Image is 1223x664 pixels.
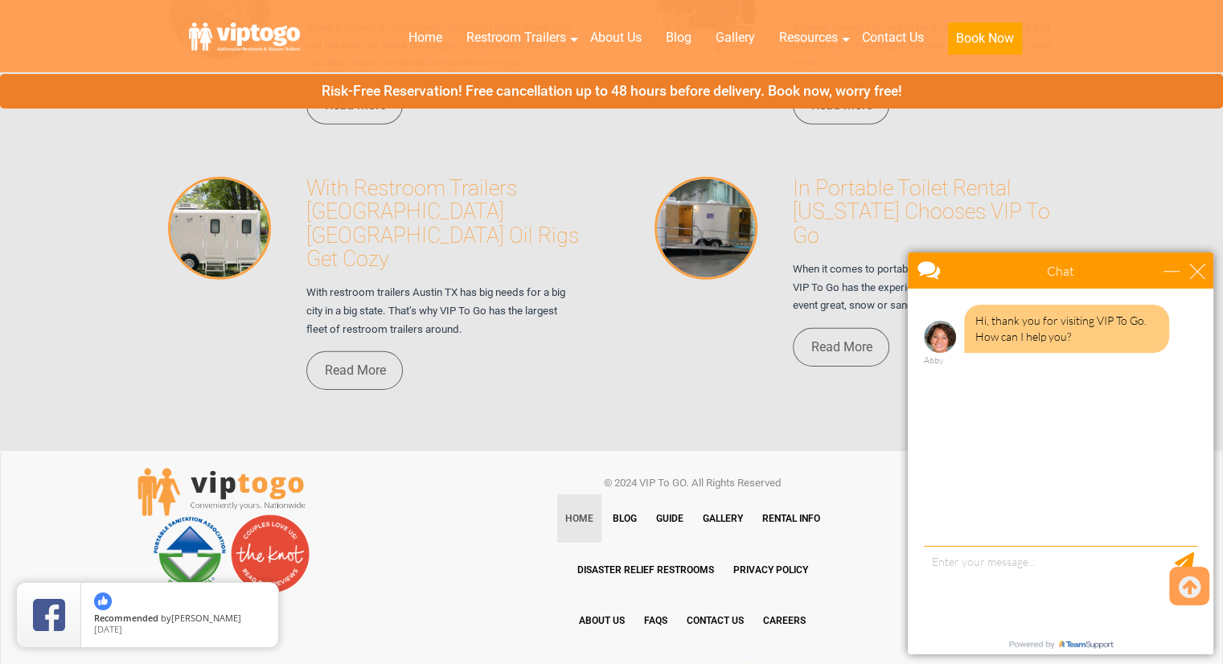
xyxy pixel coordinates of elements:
[94,613,265,625] span: by
[171,612,241,624] span: [PERSON_NAME]
[230,514,310,594] img: Couples love us! See our reviews on The Knot.
[137,468,306,516] img: viptogo LogoVIPTOGO
[850,20,936,55] a: Contact Us
[793,260,1066,315] p: When it comes to portable toilet rental [US_STATE] knows VIP To Go has the experience, supply & s...
[936,20,1034,64] a: Book Now
[754,494,828,543] a: Rental Info
[306,351,403,390] a: Read More
[793,328,889,367] a: Read More
[648,494,692,543] a: Guide
[679,596,752,645] a: Contact Us
[654,20,704,55] a: Blog
[306,284,580,338] p: With restroom trailers Austin TX has big needs for a big city in a big state. That’s why VIP To G...
[94,623,122,635] span: [DATE]
[306,177,580,271] h3: With Restroom Trailers [GEOGRAPHIC_DATA] [GEOGRAPHIC_DATA] Oil Rigs Get Cozy
[655,177,757,280] img: In Portable Toilet Rental Maine Chooses VIP To Go
[695,494,751,543] a: Gallery
[755,596,814,645] a: Careers
[605,494,645,543] a: Blog
[557,494,601,543] a: Home
[449,473,936,494] p: © 2024 VIP To GO. All Rights Reserved
[150,514,230,599] img: PSAI Member Logo
[94,612,158,624] span: Recommended
[571,596,633,645] a: About Us
[793,177,1066,248] h3: In Portable Toilet Rental [US_STATE] Chooses VIP To Go
[578,20,654,55] a: About Us
[767,20,850,55] a: Resources
[569,546,722,594] a: Disaster Relief Restrooms
[636,596,675,645] a: FAQs
[33,599,65,631] img: Review Rating
[725,546,816,594] a: Privacy Policy
[396,20,454,55] a: Home
[948,23,1022,55] button: Book Now
[704,20,767,55] a: Gallery
[168,177,271,280] img: With Restroom Trailers Austin TX Oil Rigs Get Cozy
[94,592,112,610] img: thumbs up icon
[454,20,578,55] a: Restroom Trailers
[898,243,1223,664] iframe: Live Chat Box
